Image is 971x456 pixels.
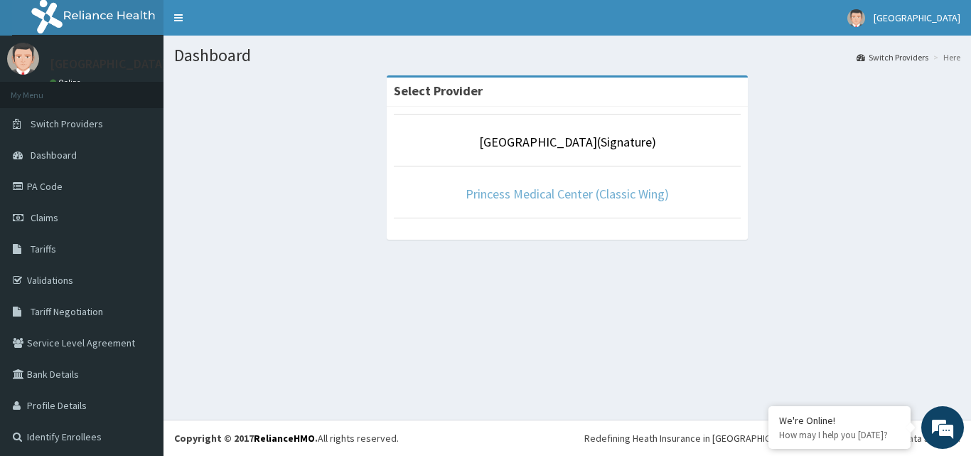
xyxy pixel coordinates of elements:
span: Switch Providers [31,117,103,130]
span: Dashboard [31,149,77,161]
a: Online [50,78,84,88]
a: [GEOGRAPHIC_DATA](Signature) [479,134,656,150]
span: Claims [31,211,58,224]
span: Tariffs [31,243,56,255]
a: Switch Providers [857,51,928,63]
strong: Select Provider [394,83,483,99]
li: Here [930,51,960,63]
span: Tariff Negotiation [31,305,103,318]
footer: All rights reserved. [163,420,971,456]
div: We're Online! [779,414,900,427]
span: [GEOGRAPHIC_DATA] [874,11,960,24]
img: User Image [847,9,865,27]
img: User Image [7,43,39,75]
div: Redefining Heath Insurance in [GEOGRAPHIC_DATA] using Telemedicine and Data Science! [584,431,960,445]
a: RelianceHMO [254,432,315,445]
h1: Dashboard [174,46,960,65]
strong: Copyright © 2017 . [174,432,318,445]
p: [GEOGRAPHIC_DATA] [50,58,167,70]
p: How may I help you today? [779,429,900,441]
a: Princess Medical Center (Classic Wing) [466,186,669,202]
